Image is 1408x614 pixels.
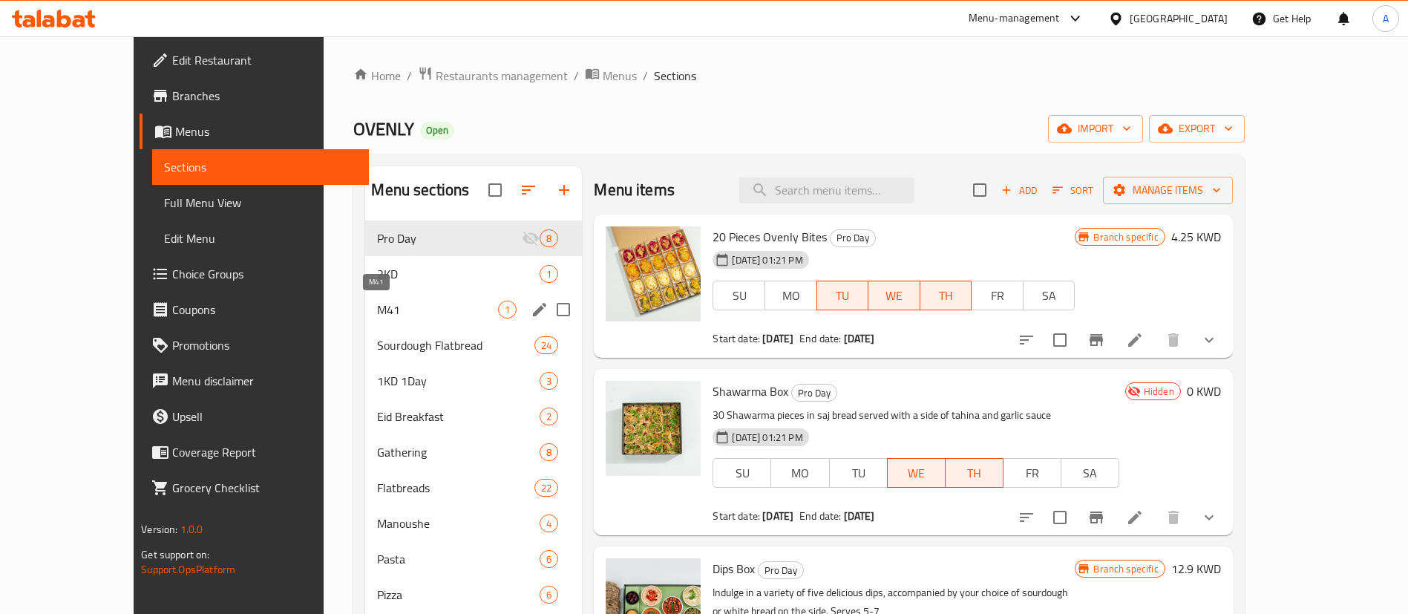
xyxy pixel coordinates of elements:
span: End date: [799,506,841,526]
span: Manoushe [377,515,540,532]
div: 1KD 1Day3 [365,363,582,399]
button: Branch-specific-item [1078,322,1114,358]
button: delete [1156,500,1191,535]
span: Hidden [1138,385,1180,399]
div: Pro Day [830,229,876,247]
input: search [739,177,914,203]
span: Pro Day [831,229,875,246]
span: Sections [654,67,696,85]
div: Pasta6 [365,541,582,577]
span: 1 [540,267,557,281]
a: Choice Groups [140,256,369,292]
h6: 12.9 KWD [1171,558,1221,579]
div: Gathering8 [365,434,582,470]
span: MO [777,463,823,484]
button: TH [920,281,972,310]
span: Branch specific [1087,230,1164,244]
span: Restaurants management [436,67,568,85]
span: FR [1009,463,1055,484]
button: sort-choices [1009,500,1044,535]
div: Pizza6 [365,577,582,613]
span: SA [1029,285,1070,307]
span: 2KD [377,265,540,283]
button: WE [868,281,920,310]
span: Choice Groups [172,265,357,283]
span: 1 [499,303,516,317]
span: Grocery Checklist [172,479,357,497]
span: Get support on: [141,545,209,564]
button: export [1149,115,1245,143]
a: Coupons [140,292,369,327]
span: Pro Day [792,385,836,402]
button: TH [946,458,1003,488]
div: Pro Day [758,561,804,579]
span: Eid Breakfast [377,408,540,425]
button: SA [1023,281,1075,310]
span: Version: [141,520,177,539]
div: Menu-management [969,10,1060,27]
span: Pro Day [759,562,803,579]
button: show more [1191,500,1227,535]
span: Upsell [172,408,357,425]
span: Menus [603,67,637,85]
svg: Show Choices [1200,509,1218,526]
div: items [540,550,558,568]
div: items [534,479,558,497]
button: SA [1061,458,1119,488]
span: 22 [535,481,557,495]
a: Home [353,67,401,85]
span: Pro Day [377,229,522,247]
span: Promotions [172,336,357,354]
a: Promotions [140,327,369,363]
div: Eid Breakfast2 [365,399,582,434]
span: Branch specific [1087,562,1164,576]
div: Gathering [377,443,540,461]
div: 2KD1 [365,256,582,292]
span: 2 [540,410,557,424]
a: Edit Restaurant [140,42,369,78]
button: MO [770,458,829,488]
span: End date: [799,329,841,348]
span: [DATE] 01:21 PM [726,431,808,445]
h6: 0 KWD [1187,381,1221,402]
span: Coverage Report [172,443,357,461]
span: Add item [995,179,1043,202]
div: Pro Day [791,384,837,402]
div: 1KD 1Day [377,372,540,390]
a: Menu disclaimer [140,363,369,399]
a: Menus [140,114,369,149]
div: Open [420,122,454,140]
span: WE [874,285,914,307]
span: Select section [964,174,995,206]
span: 3 [540,374,557,388]
div: Sourdough Flatbread [377,336,534,354]
a: Menus [585,66,637,85]
span: OVENLY [353,112,414,146]
a: Coverage Report [140,434,369,470]
span: A [1383,10,1389,27]
span: TH [952,463,998,484]
h2: Menu sections [371,179,469,201]
span: Dips Box [713,558,755,580]
span: TH [926,285,966,307]
a: Branches [140,78,369,114]
span: Sort items [1043,179,1103,202]
a: Full Menu View [152,185,369,221]
span: import [1060,120,1131,138]
span: [DATE] 01:21 PM [726,253,808,267]
a: Sections [152,149,369,185]
button: WE [887,458,946,488]
button: FR [1003,458,1061,488]
button: Sort [1049,179,1097,202]
span: Open [420,124,454,137]
span: Edit Restaurant [172,51,357,69]
button: TU [816,281,869,310]
span: 1.0.0 [180,520,203,539]
div: items [540,229,558,247]
span: Add [999,182,1039,199]
img: Shawarma Box [606,381,701,476]
span: SA [1067,463,1113,484]
b: [DATE] [762,329,793,348]
button: SU [713,458,771,488]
